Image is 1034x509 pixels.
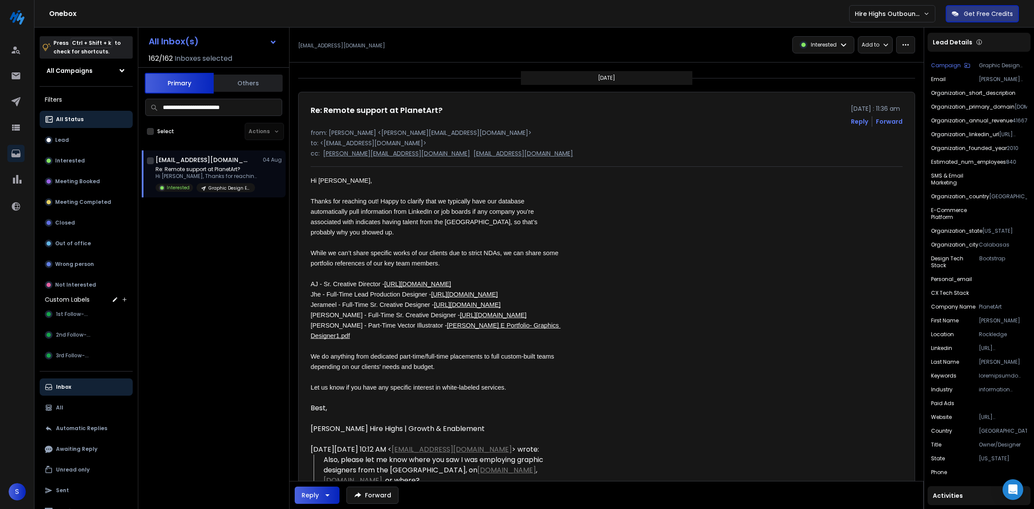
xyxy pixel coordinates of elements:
[931,345,952,352] p: linkedin
[931,290,969,297] p: CX Tech Stack
[214,74,283,93] button: Others
[931,207,984,221] p: E-commerce Platform
[473,149,573,158] p: [EMAIL_ADDRESS][DOMAIN_NAME]
[931,255,979,269] p: Design Tech Stack
[40,62,133,79] button: All Campaigns
[55,157,85,164] p: Interested
[55,137,69,144] p: Lead
[40,94,133,106] h3: Filters
[384,279,451,289] a: [URL][DOMAIN_NAME]
[40,214,133,231] button: Closed
[979,414,1027,421] p: [URL][DOMAIN_NAME]
[311,413,562,434] div: [PERSON_NAME] Hire Highs | Growth & Enablement
[434,300,501,309] a: [URL][DOMAIN_NAME]
[49,9,849,19] h1: Onebox
[55,240,91,247] p: Out of office
[40,378,133,396] button: Inbox
[931,117,1012,124] p: organization_annual_revenue
[979,455,1027,462] p: [US_STATE]
[45,295,90,304] h3: Custom Labels
[311,444,562,455] div: [DATE][DATE] 10:12 AM < > wrote:
[9,483,26,500] button: S
[979,386,1027,393] p: information technology & services
[1007,145,1027,152] p: 2010
[40,420,133,437] button: Automatic Replies
[346,487,399,504] button: Forward
[311,104,442,116] h1: Re: Remote support at PlanetArt?
[979,428,1027,434] p: [GEOGRAPHIC_DATA]
[302,491,319,500] div: Reply
[40,256,133,273] button: Wrong person
[149,53,173,64] span: 162 / 162
[855,9,923,18] p: Hire Highs Outbound Engine
[851,117,868,126] button: Reply
[933,38,972,47] p: Lead Details
[811,41,837,48] p: Interested
[40,326,133,343] button: 2nd Follow-up
[931,303,975,310] p: Company Name
[931,428,952,434] p: country
[167,184,190,191] p: Interested
[979,331,1027,338] p: Rockledge
[931,331,954,338] p: location
[311,281,384,287] span: AJ - Sr. Creative Director -
[979,303,1027,310] p: PlanetArt
[1012,117,1027,124] p: 416674000
[931,386,953,393] p: industry
[174,53,232,64] h3: Inboxes selected
[53,39,121,56] p: Press to check for shortcuts.
[40,347,133,364] button: 3rd Follow-up
[149,37,199,46] h1: All Inbox(s)
[931,172,984,186] p: SMS & Email Marketing
[56,352,92,359] span: 3rd Follow-up
[55,261,94,268] p: Wrong person
[55,178,100,185] p: Meeting Booked
[311,301,434,308] span: Jerameel - Full-Time Sr. Creative Designer -
[979,76,1027,83] p: [PERSON_NAME][EMAIL_ADDRESS][DOMAIN_NAME]
[431,291,498,298] span: [URL][DOMAIN_NAME]
[311,250,560,267] span: While we can’t share specific works of our clients due to strict NDAs, we can share some portfoli...
[55,281,96,288] p: Not Interested
[460,310,526,320] a: [URL][DOMAIN_NAME]
[1006,159,1027,166] p: 840
[876,117,903,126] div: Forward
[47,66,93,75] h1: All Campaigns
[71,38,112,48] span: Ctrl + Shift + k
[931,441,941,448] p: title
[931,62,970,69] button: Campaign
[931,241,978,248] p: organization_city
[931,103,1015,110] p: organization_primary_domain
[931,193,989,200] p: organization_country
[145,73,214,94] button: Primary
[209,185,250,191] p: Graphic Design Employers
[931,131,999,138] p: organization_linkedin_url
[40,482,133,499] button: Sent
[156,173,259,180] p: Hi [PERSON_NAME], Thanks for reaching out!
[295,487,339,504] button: Reply
[979,372,1027,379] p: loremipsumdo sitametc, adipis elits, doeiusmo tempo, incididun, utlabore, etdoloremagn aliqu, eni...
[156,166,259,173] p: Re: Remote support at PlanetArt?
[40,235,133,252] button: Out of office
[931,469,947,476] p: Phone
[40,173,133,190] button: Meeting Booked
[311,393,562,413] div: Best,
[982,228,1027,234] p: [US_STATE]
[40,306,133,323] button: 1st Follow-up
[999,131,1027,138] p: [URL][DOMAIN_NAME]
[311,353,556,370] span: We do anything from dedicated part-time/full-time placements to full custom-built teams depending...
[40,194,133,211] button: Meeting Completed
[56,116,84,123] p: All Status
[979,359,1027,365] p: [PERSON_NAME]
[311,149,320,158] p: cc:
[263,156,282,163] p: 04 Aug
[989,193,1027,200] p: [GEOGRAPHIC_DATA]
[311,320,561,340] a: [PERSON_NAME] E Portfolio- Graphics Designer1.pdf
[40,111,133,128] button: All Status
[460,312,526,319] span: [URL][DOMAIN_NAME]
[851,104,903,113] p: [DATE] : 11:36 am
[311,384,506,391] span: Let us know if you have any specific interest in white-labeled services.
[979,345,1027,352] p: [URL][DOMAIN_NAME][PERSON_NAME]
[931,276,972,283] p: personal_email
